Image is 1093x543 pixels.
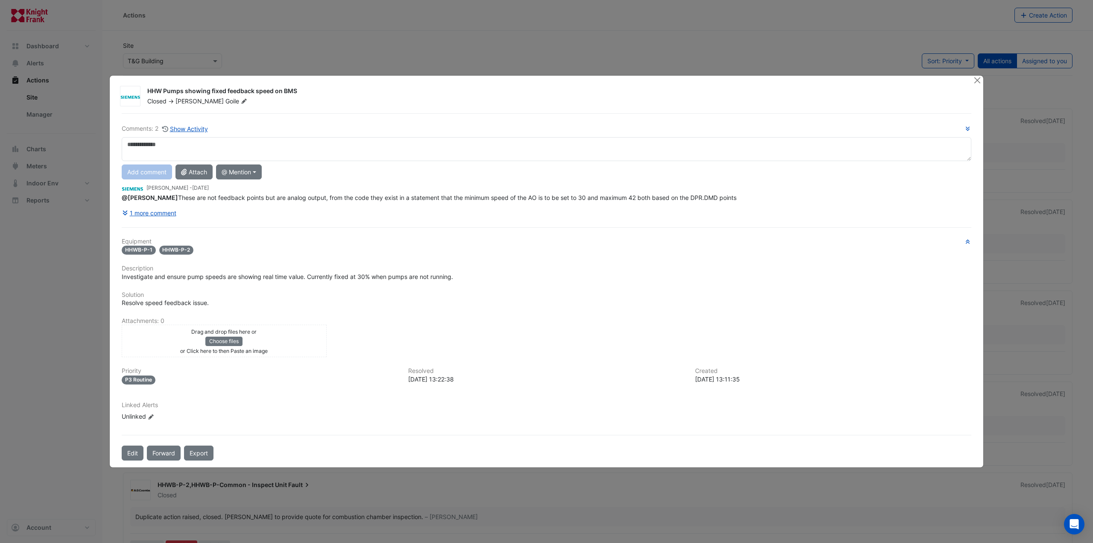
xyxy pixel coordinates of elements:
h6: Resolved [408,367,684,375]
small: or Click here to then Paste an image [180,348,268,354]
h6: Created [695,367,971,375]
button: 1 more comment [122,205,177,220]
button: @ Mention [216,164,262,179]
button: Show Activity [162,124,208,134]
h6: Equipment [122,238,971,245]
h6: Priority [122,367,398,375]
button: Close [973,76,982,85]
span: [PERSON_NAME] [175,97,224,105]
img: Siemens [122,183,143,193]
h6: Linked Alerts [122,402,971,409]
small: Drag and drop files here or [191,329,257,335]
h6: Solution [122,291,971,299]
span: Investigate and ensure pump speeds are showing real time value. Currently fixed at 30% when pumps... [122,273,453,280]
div: Unlinked [122,412,224,421]
span: Goile [225,97,249,106]
div: Open Intercom Messenger [1064,514,1084,534]
small: [PERSON_NAME] - [146,184,209,192]
img: Siemens [120,92,140,101]
button: Edit [122,446,143,461]
button: Attach [175,164,213,179]
div: [DATE] 13:22:38 [408,375,684,384]
span: shafayet.ali@cimenviro.com [CIM] [122,194,178,201]
h6: Description [122,265,971,272]
fa-icon: Edit Linked Alerts [148,414,154,420]
span: Closed [147,97,167,105]
div: [DATE] 13:11:35 [695,375,971,384]
span: These are not feedback points but are analog output, from the code they exist in a statement that... [122,194,736,201]
span: 2025-08-07 15:58:22 [192,185,209,191]
div: HHW Pumps showing fixed feedback speed on BMS [147,87,963,97]
a: Export [184,446,213,461]
button: Forward [147,446,181,461]
span: HHWB-P-2 [159,246,194,255]
div: Comments: 2 [122,124,208,134]
div: P3 Routine [122,376,155,385]
h6: Attachments: 0 [122,317,971,325]
span: -> [168,97,174,105]
span: HHWB-P-1 [122,246,156,255]
span: Resolve speed feedback issue. [122,299,209,306]
button: Choose files [205,337,243,346]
